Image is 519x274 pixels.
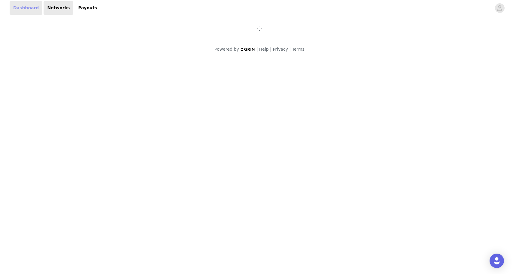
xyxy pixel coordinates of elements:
[270,47,272,52] span: |
[214,47,239,52] span: Powered by
[497,3,502,13] div: avatar
[10,1,42,15] a: Dashboard
[44,1,73,15] a: Networks
[74,1,101,15] a: Payouts
[289,47,291,52] span: |
[256,47,258,52] span: |
[240,47,255,51] img: logo
[259,47,269,52] a: Help
[292,47,304,52] a: Terms
[490,254,504,268] div: Open Intercom Messenger
[273,47,288,52] a: Privacy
